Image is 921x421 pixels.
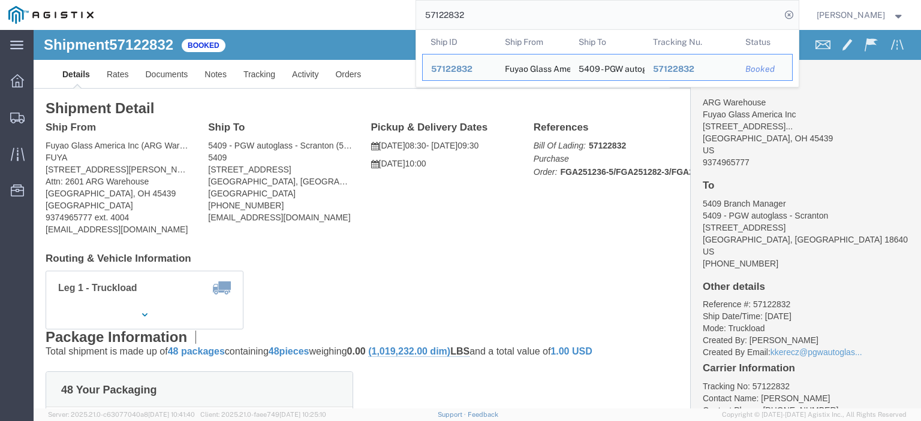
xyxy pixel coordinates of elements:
a: Feedback [468,411,498,418]
table: Search Results [422,30,799,87]
img: logo [8,6,94,24]
a: Support [438,411,468,418]
th: Ship To [570,30,645,54]
iframe: FS Legacy Container [34,30,921,408]
th: Ship From [496,30,570,54]
div: Fuyao Glass America Inc [504,54,562,80]
div: 5409 - PGW autoglass - Scranton [579,54,636,80]
th: Tracking Nu. [644,30,737,54]
span: Jesse Jordan [817,8,885,22]
div: Booked [745,63,784,75]
span: [DATE] 10:41:40 [148,411,195,418]
div: 57122832 [652,63,729,75]
span: 57122832 [431,64,472,74]
div: 57122832 [431,63,488,75]
input: Search for shipment number, reference number [416,1,781,29]
span: [DATE] 10:25:10 [279,411,326,418]
th: Ship ID [422,30,496,54]
span: Copyright © [DATE]-[DATE] Agistix Inc., All Rights Reserved [722,410,907,420]
span: Server: 2025.21.0-c63077040a8 [48,411,195,418]
span: 57122832 [652,64,694,74]
span: Client: 2025.21.0-faee749 [200,411,326,418]
th: Status [737,30,793,54]
button: [PERSON_NAME] [816,8,905,22]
